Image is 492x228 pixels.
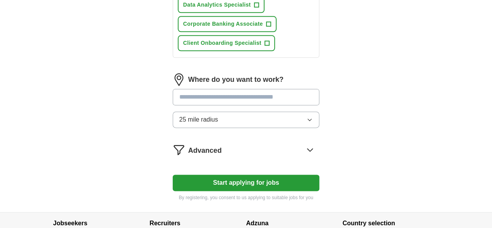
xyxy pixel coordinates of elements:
label: Where do you want to work? [188,74,284,85]
span: Data Analytics Specialist [183,1,251,9]
button: Corporate Banking Associate [178,16,277,32]
span: Client Onboarding Specialist [183,39,261,47]
span: Corporate Banking Associate [183,20,263,28]
p: By registering, you consent to us applying to suitable jobs for you [173,194,320,201]
span: Advanced [188,145,222,156]
img: location.png [173,73,185,86]
button: Start applying for jobs [173,175,320,191]
button: Client Onboarding Specialist [178,35,275,51]
span: 25 mile radius [179,115,218,124]
button: 25 mile radius [173,111,320,128]
img: filter [173,143,185,156]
